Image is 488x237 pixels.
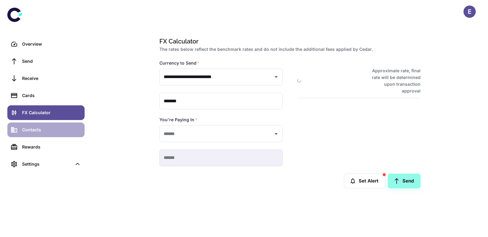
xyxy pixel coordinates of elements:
[22,126,81,133] div: Contacts
[159,37,418,46] h1: FX Calculator
[22,75,81,82] div: Receive
[22,109,81,116] div: FX Calculator
[7,157,85,171] div: Settings
[159,60,200,66] label: Currency to Send
[22,161,72,167] div: Settings
[7,54,85,69] a: Send
[272,130,280,138] button: Open
[7,122,85,137] a: Contacts
[7,140,85,154] a: Rewards
[7,105,85,120] a: FX Calculator
[7,37,85,51] a: Overview
[159,117,197,123] label: You're Paying In
[388,174,421,188] a: Send
[22,41,81,47] div: Overview
[365,67,421,94] h6: Approximate rate, final rate will be determined upon transaction approval
[463,6,476,18] button: E
[7,71,85,86] a: Receive
[7,88,85,103] a: Cards
[272,73,280,81] button: Open
[22,58,81,65] div: Send
[22,92,81,99] div: Cards
[344,174,385,188] button: Set Alert
[22,144,81,150] div: Rewards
